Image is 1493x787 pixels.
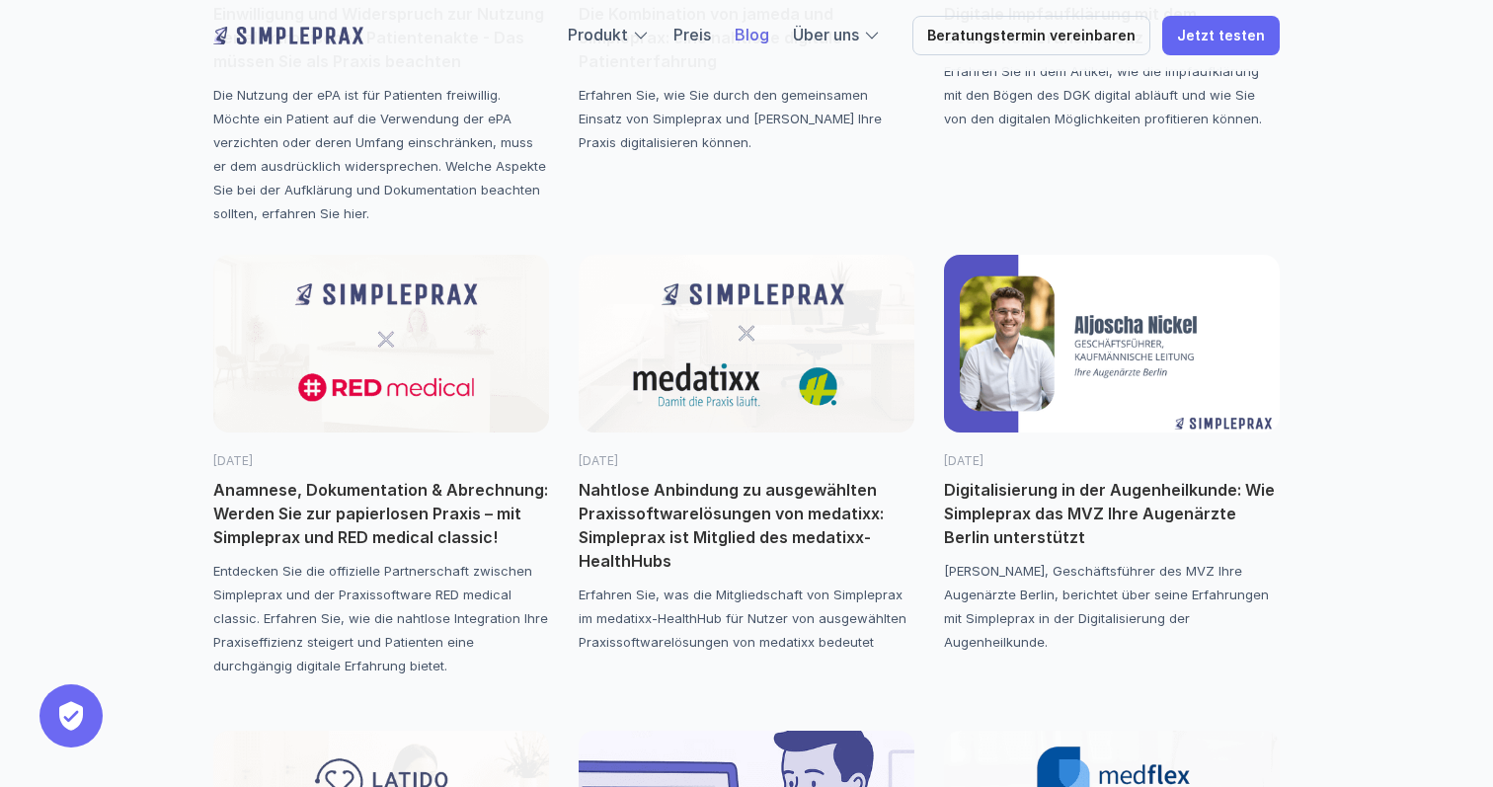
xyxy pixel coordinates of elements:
a: Blog [735,25,769,44]
p: [PERSON_NAME], Geschäftsführer des MVZ Ihre Augenärzte Berlin, berichtet über seine Erfahrungen m... [944,559,1280,654]
a: [DATE]Anamnese, Dokumentation & Abrechnung: Werden Sie zur papierlosen Praxis – mit Simpleprax un... [213,255,549,677]
a: Preis [673,25,711,44]
p: Die Nutzung der ePA ist für Patienten freiwillig. Möchte ein Patient auf die Verwendung der ePA v... [213,83,549,225]
a: [DATE]Nahtlose Anbindung zu ausgewählten Praxissoftwarelösungen von medatixx: Simpleprax ist Mitg... [579,255,914,654]
a: Beratungstermin vereinbaren [912,16,1150,55]
p: Anamnese, Dokumentation & Abrechnung: Werden Sie zur papierlosen Praxis – mit Simpleprax und RED ... [213,478,549,549]
p: [DATE] [579,452,914,470]
a: Produkt [568,25,628,44]
p: Entdecken Sie die offizielle Partnerschaft zwischen Simpleprax und der Praxissoftware RED medical... [213,559,549,677]
a: [DATE]Digitalisierung in der Augenheilkunde: Wie Simpleprax das MVZ Ihre Augenärzte Berlin unters... [944,255,1280,654]
a: Über uns [793,25,859,44]
p: Beratungstermin vereinbaren [927,28,1136,44]
p: Nahtlose Anbindung zu ausgewählten Praxissoftwarelösungen von medatixx: Simpleprax ist Mitglied d... [579,478,914,573]
p: Jetzt testen [1177,28,1265,44]
a: Jetzt testen [1162,16,1280,55]
p: Erfahren Sie in dem Artikel, wie die Impfaufklärung mit den Bögen des DGK digital abläuft und wie... [944,59,1280,130]
p: [DATE] [944,452,1280,470]
p: Erfahren Sie, wie Sie durch den gemeinsamen Einsatz von Simpleprax und [PERSON_NAME] Ihre Praxis ... [579,83,914,154]
p: Erfahren Sie, was die Mitgliedschaft von Simpleprax im medatixx-HealthHub für Nutzer von ausgewäh... [579,583,914,654]
p: [DATE] [213,452,549,470]
p: Digitalisierung in der Augenheilkunde: Wie Simpleprax das MVZ Ihre Augenärzte Berlin unterstützt [944,478,1280,549]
